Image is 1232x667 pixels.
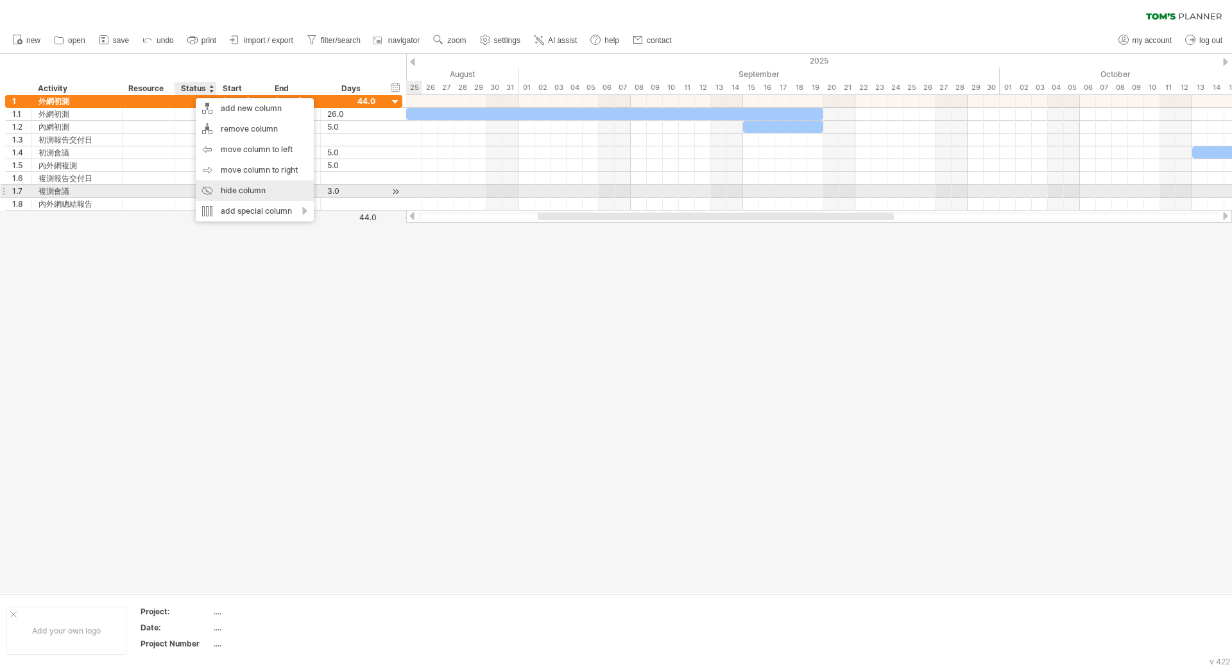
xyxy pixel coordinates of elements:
[1133,36,1172,45] span: my account
[1192,81,1208,94] div: Monday, 13 October 2025
[139,32,178,49] a: undo
[196,139,314,160] div: move column to left
[371,32,424,49] a: navigator
[587,32,623,49] a: help
[903,81,920,94] div: Thursday, 25 September 2025
[12,121,31,133] div: 1.2
[201,36,216,45] span: print
[38,134,116,146] div: 初測報告交付日
[388,36,420,45] span: navigator
[181,82,209,95] div: Status
[871,81,887,94] div: Tuesday, 23 September 2025
[327,185,375,197] div: 3.0
[196,180,314,201] div: hide column
[952,81,968,94] div: Sunday, 28 September 2025
[12,108,31,120] div: 1.1
[615,81,631,94] div: Sunday, 7 September 2025
[141,638,211,649] div: Project Number
[1112,81,1128,94] div: Wednesday, 8 October 2025
[583,81,599,94] div: Friday, 5 September 2025
[38,146,116,159] div: 初測會議
[470,81,486,94] div: Friday, 29 August 2025
[548,36,577,45] span: AI assist
[839,81,855,94] div: Sunday, 21 September 2025
[327,121,375,133] div: 5.0
[38,121,116,133] div: 內網初測
[599,81,615,94] div: Saturday, 6 September 2025
[518,67,1000,81] div: September 2025
[6,607,126,655] div: Add your own logo
[647,81,663,94] div: Tuesday, 9 September 2025
[96,32,133,49] a: save
[327,108,375,120] div: 26.0
[214,622,321,633] div: ....
[304,32,364,49] a: filter/search
[141,606,211,617] div: Project:
[1032,81,1048,94] div: Friday, 3 October 2025
[1210,657,1230,666] div: v 422
[12,159,31,171] div: 1.5
[320,82,381,95] div: Days
[12,198,31,210] div: 1.8
[629,32,676,49] a: contact
[518,81,535,94] div: Monday, 1 September 2025
[214,638,321,649] div: ....
[12,185,31,197] div: 1.7
[327,146,375,159] div: 5.0
[196,201,314,221] div: add special column
[68,36,85,45] span: open
[12,134,31,146] div: 1.3
[38,172,116,184] div: 複測報告交付日
[38,95,116,107] div: 外網初測
[406,108,823,120] div: ​
[38,108,116,120] div: 外網初測
[1160,81,1176,94] div: Saturday, 11 October 2025
[823,81,839,94] div: Saturday, 20 September 2025
[184,32,220,49] a: print
[531,32,581,49] a: AI assist
[807,81,823,94] div: Friday, 19 September 2025
[1016,81,1032,94] div: Thursday, 2 October 2025
[454,81,470,94] div: Thursday, 28 August 2025
[214,606,321,617] div: ....
[1064,81,1080,94] div: Sunday, 5 October 2025
[38,185,116,197] div: 複測會議
[535,81,551,94] div: Tuesday, 2 September 2025
[1115,32,1176,49] a: my account
[936,81,952,94] div: Saturday, 27 September 2025
[486,81,502,94] div: Saturday, 30 August 2025
[695,81,711,94] div: Friday, 12 September 2025
[1199,36,1222,45] span: log out
[775,81,791,94] div: Wednesday, 17 September 2025
[968,81,984,94] div: Monday, 29 September 2025
[38,159,116,171] div: 內外網複測
[604,36,619,45] span: help
[38,198,116,210] div: 內外網總結報告
[113,36,129,45] span: save
[196,98,314,119] div: add new column
[1080,81,1096,94] div: Monday, 6 October 2025
[743,121,823,133] div: ​
[1128,81,1144,94] div: Thursday, 9 October 2025
[1096,81,1112,94] div: Tuesday, 7 October 2025
[855,81,871,94] div: Monday, 22 September 2025
[551,81,567,94] div: Wednesday, 3 September 2025
[711,81,727,94] div: Saturday, 13 September 2025
[51,32,89,49] a: open
[26,36,40,45] span: new
[223,82,261,95] div: Start
[920,81,936,94] div: Friday, 26 September 2025
[12,95,31,107] div: 1
[269,95,321,107] div: [DATE]
[217,95,269,107] div: [DATE]
[327,159,375,171] div: 5.0
[321,212,377,222] div: 44.0
[406,81,422,94] div: Monday, 25 August 2025
[389,185,402,198] div: scroll to activity
[759,81,775,94] div: Tuesday, 16 September 2025
[438,81,454,94] div: Wednesday, 27 August 2025
[477,32,524,49] a: settings
[157,36,174,45] span: undo
[422,81,438,94] div: Tuesday, 26 August 2025
[141,622,211,633] div: Date:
